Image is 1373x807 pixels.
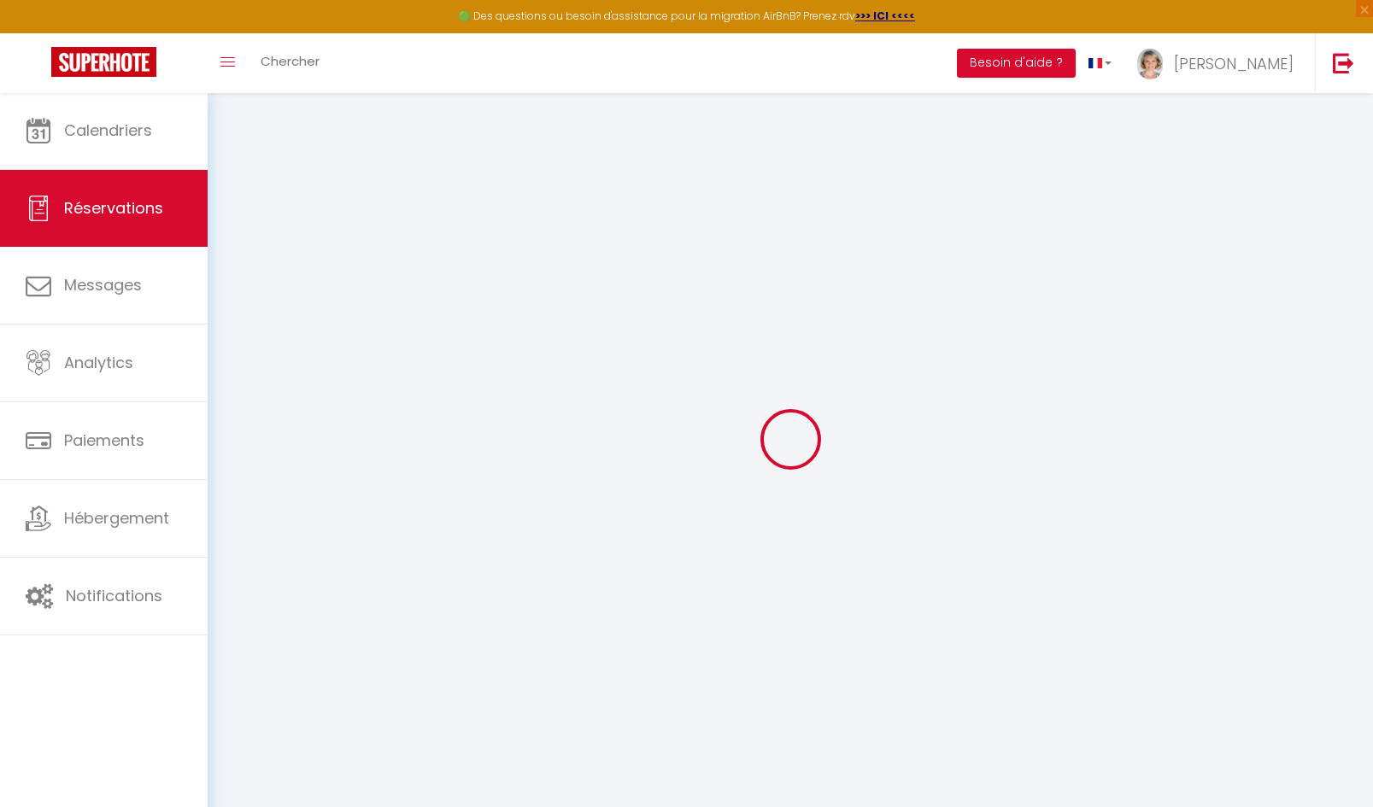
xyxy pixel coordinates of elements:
a: ... [PERSON_NAME] [1124,33,1315,93]
span: Messages [64,274,142,295]
span: Notifications [66,585,162,606]
img: Super Booking [51,47,156,77]
span: Hébergement [64,507,169,529]
span: Paiements [64,430,144,451]
img: ... [1137,49,1163,80]
span: Calendriers [64,120,152,141]
a: Chercher [248,33,332,93]
a: >>> ICI <<<< [855,9,915,23]
span: Analytics [64,352,133,373]
img: logout [1333,52,1354,73]
span: Chercher [261,52,320,70]
button: Besoin d'aide ? [957,49,1076,78]
span: Réservations [64,197,163,219]
span: [PERSON_NAME] [1174,53,1294,74]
